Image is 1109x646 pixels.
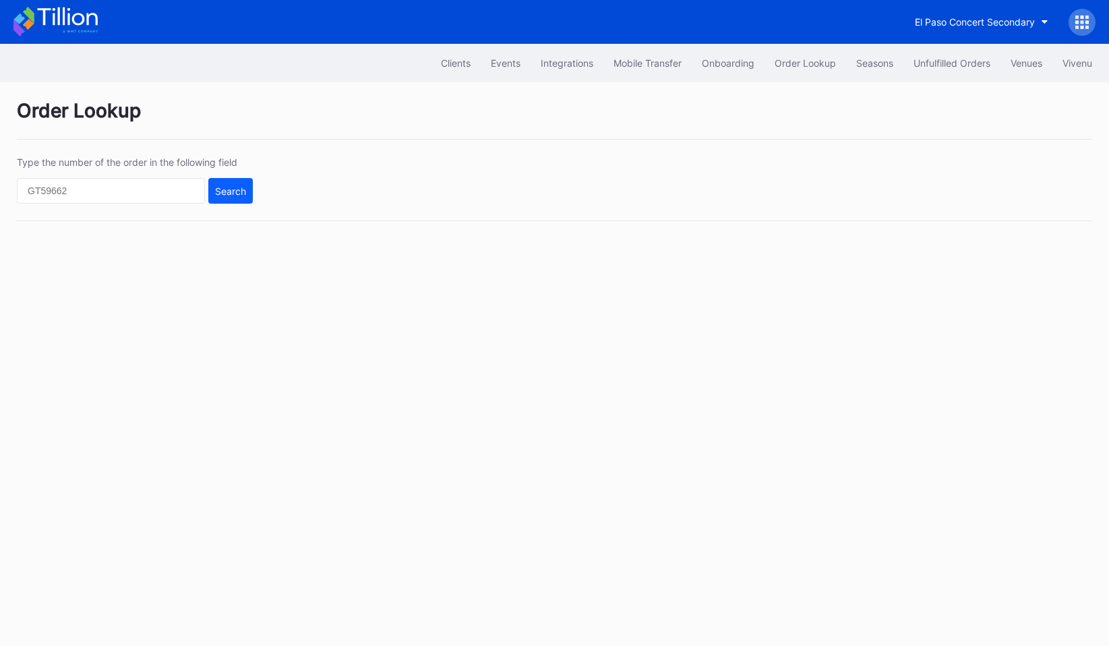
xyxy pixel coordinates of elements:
[215,185,246,197] div: Search
[702,57,754,69] div: Onboarding
[441,57,471,69] div: Clients
[905,9,1058,34] button: El Paso Concert Secondary
[531,51,603,76] button: Integrations
[431,51,481,76] button: Clients
[17,156,253,168] div: Type the number of the order in the following field
[846,51,903,76] button: Seasons
[765,51,846,76] button: Order Lookup
[1052,51,1102,76] button: Vivenu
[1062,57,1092,69] div: Vivenu
[1000,51,1052,76] button: Venues
[17,99,1092,140] div: Order Lookup
[541,57,593,69] div: Integrations
[913,57,990,69] div: Unfulfilled Orders
[613,57,682,69] div: Mobile Transfer
[491,57,520,69] div: Events
[208,178,253,204] button: Search
[856,57,893,69] div: Seasons
[915,16,1035,28] div: El Paso Concert Secondary
[603,51,692,76] button: Mobile Transfer
[903,51,1000,76] button: Unfulfilled Orders
[17,178,205,204] input: GT59662
[775,57,836,69] div: Order Lookup
[481,51,531,76] button: Events
[692,51,765,76] button: Onboarding
[1011,57,1042,69] div: Venues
